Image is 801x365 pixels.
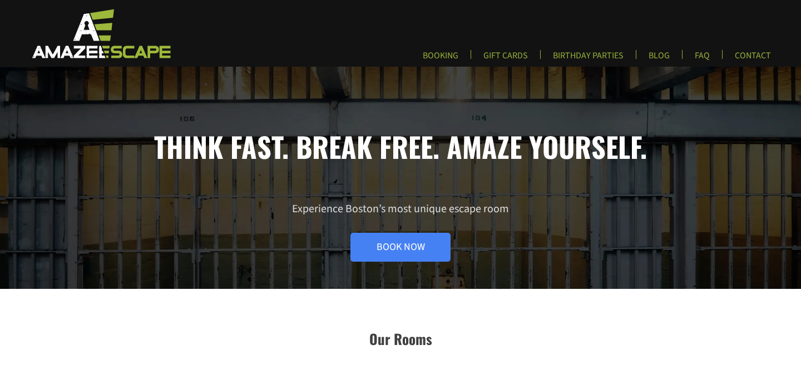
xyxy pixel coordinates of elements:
[726,50,780,68] a: CONTACT
[414,50,467,68] a: BOOKING
[40,202,761,262] p: Experience Boston’s most unique escape room
[40,129,761,163] h1: Think fast. Break free. Amaze yourself.
[474,50,537,68] a: GIFT CARDS
[686,50,719,68] a: FAQ
[544,50,632,68] a: BIRTHDAY PARTIES
[640,50,679,68] a: BLOG
[18,8,182,59] img: Escape Room Game in Boston Area
[350,233,451,262] a: Book Now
